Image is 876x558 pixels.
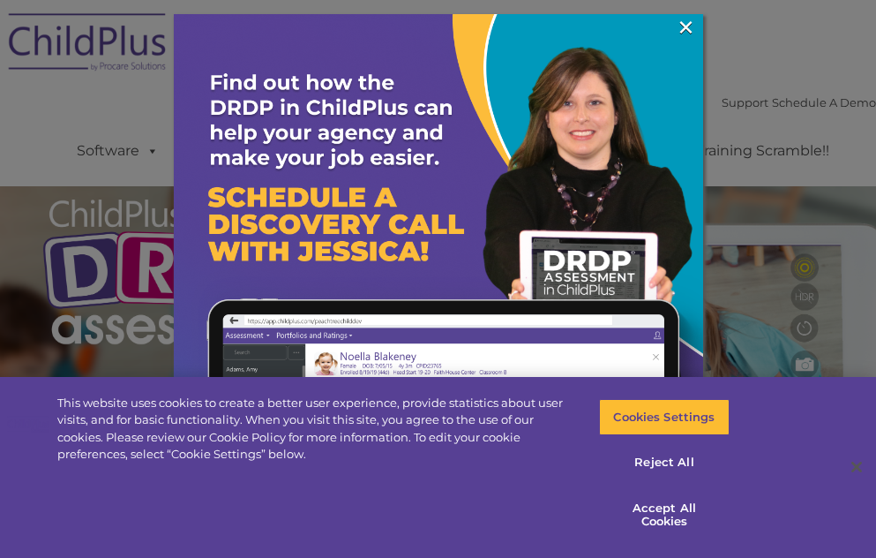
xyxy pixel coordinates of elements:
[599,399,730,436] button: Cookies Settings
[599,490,730,540] button: Accept All Cookies
[57,395,573,464] div: This website uses cookies to create a better user experience, provide statistics about user visit...
[599,444,730,481] button: Reject All
[837,448,876,486] button: Close
[676,19,696,36] a: ×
